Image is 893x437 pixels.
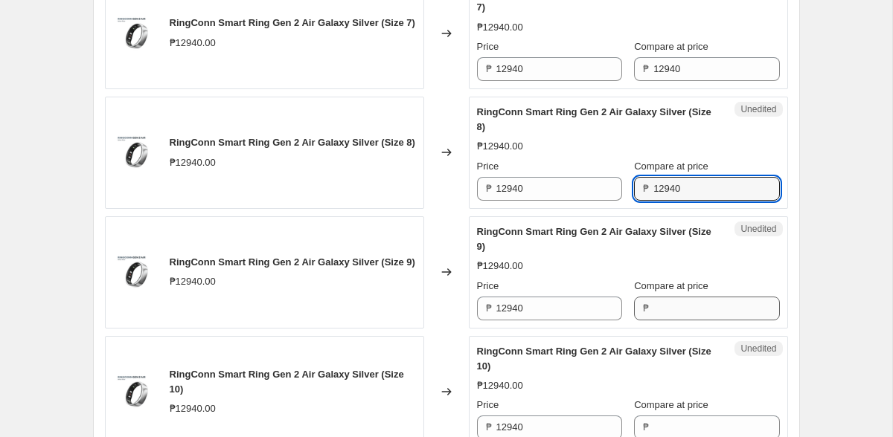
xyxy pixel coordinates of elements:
[740,103,776,115] span: Unedited
[170,256,415,268] span: RingConn Smart Ring Gen 2 Air Galaxy Silver (Size 9)
[486,421,492,433] span: ₱
[170,155,216,170] div: ₱12940.00
[170,17,415,28] span: RingConn Smart Ring Gen 2 Air Galaxy Silver (Size 7)
[634,399,708,410] span: Compare at price
[486,183,492,194] span: ₱
[170,137,415,148] span: RingConn Smart Ring Gen 2 Air Galaxy Silver (Size 8)
[740,343,776,355] span: Unedited
[477,399,499,410] span: Price
[643,183,649,194] span: ₱
[170,274,216,289] div: ₱12940.00
[477,378,523,393] div: ₱12940.00
[634,280,708,291] span: Compare at price
[740,223,776,235] span: Unedited
[113,369,158,414] img: GEN_2_AIR_SIL_ALT.PH_27518313-ffbf-43b5-9bfd-a630dc265bed_80x.png
[477,41,499,52] span: Price
[113,250,158,294] img: GEN_2_AIR_SIL_ALT.PH_27518313-ffbf-43b5-9bfd-a630dc265bed_80x.png
[477,106,711,132] span: RingConn Smart Ring Gen 2 Air Galaxy Silver (Size 8)
[477,226,711,252] span: RingConn Smart Ring Gen 2 Air Galaxy Silver (Size 9)
[477,280,499,291] span: Price
[170,369,404,395] span: RingConn Smart Ring Gen 2 Air Galaxy Silver (Size 10)
[634,161,708,172] span: Compare at price
[486,63,492,74] span: ₱
[113,11,158,56] img: GEN_2_AIR_SIL_ALT.PH_27518313-ffbf-43b5-9bfd-a630dc265bed_80x.png
[477,161,499,172] span: Price
[643,63,649,74] span: ₱
[477,20,523,35] div: ₱12940.00
[113,130,158,175] img: GEN_2_AIR_SIL_ALT.PH_27518313-ffbf-43b5-9bfd-a630dc265bed_80x.png
[634,41,708,52] span: Compare at price
[643,302,649,314] span: ₱
[477,346,711,372] span: RingConn Smart Ring Gen 2 Air Galaxy Silver (Size 10)
[643,421,649,433] span: ₱
[486,302,492,314] span: ₱
[477,139,523,154] div: ₱12940.00
[170,36,216,51] div: ₱12940.00
[170,401,216,416] div: ₱12940.00
[477,259,523,273] div: ₱12940.00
